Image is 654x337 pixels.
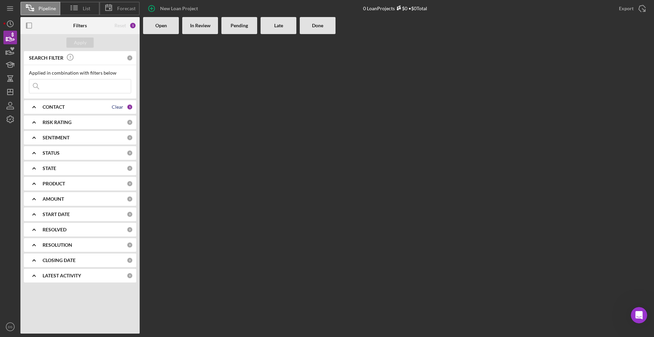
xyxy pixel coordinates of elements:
[3,320,17,334] button: DS
[43,104,65,110] b: CONTACT
[29,70,131,76] div: Applied in combination with filters below
[117,6,136,11] span: Forecast
[129,22,136,29] div: 1
[631,307,647,323] iframe: Intercom live chat
[43,150,60,156] b: STATUS
[43,242,72,248] b: RESOLUTION
[43,135,69,140] b: SENTIMENT
[43,212,70,217] b: START DATE
[127,104,133,110] div: 1
[43,166,56,171] b: STATE
[73,23,87,28] b: Filters
[127,242,133,248] div: 0
[127,211,133,217] div: 0
[160,2,198,15] div: New Loan Project
[155,23,167,28] b: Open
[43,181,65,186] b: PRODUCT
[43,273,81,278] b: LATEST ACTIVITY
[127,150,133,156] div: 0
[612,2,651,15] button: Export
[619,2,634,15] div: Export
[127,119,133,125] div: 0
[66,37,94,48] button: Apply
[127,165,133,171] div: 0
[127,257,133,263] div: 0
[127,196,133,202] div: 0
[43,120,72,125] b: RISK RATING
[395,5,407,11] div: $0
[274,23,283,28] b: Late
[127,273,133,279] div: 0
[74,37,87,48] div: Apply
[43,196,64,202] b: AMOUNT
[38,6,56,11] span: Pipeline
[43,227,66,232] b: RESOLVED
[127,55,133,61] div: 0
[83,6,90,11] span: List
[114,23,126,28] div: Reset
[143,2,205,15] button: New Loan Project
[112,104,123,110] div: Clear
[127,135,133,141] div: 0
[127,227,133,233] div: 0
[29,55,63,61] b: SEARCH FILTER
[312,23,323,28] b: Done
[8,325,12,329] text: DS
[190,23,211,28] b: In Review
[127,181,133,187] div: 0
[363,5,427,11] div: 0 Loan Projects • $0 Total
[43,258,76,263] b: CLOSING DATE
[231,23,248,28] b: Pending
